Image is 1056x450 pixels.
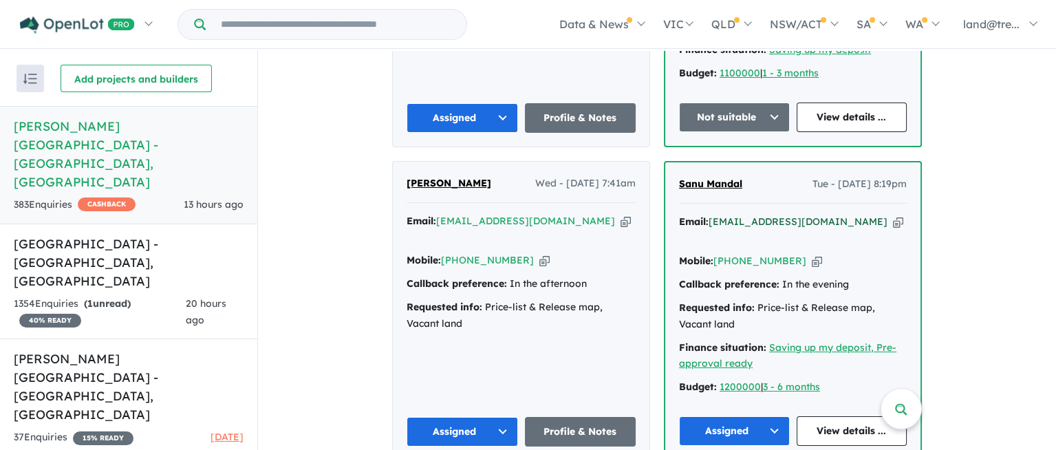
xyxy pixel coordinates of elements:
img: Openlot PRO Logo White [20,17,135,34]
h5: [PERSON_NAME][GEOGRAPHIC_DATA] - [GEOGRAPHIC_DATA] , [GEOGRAPHIC_DATA] [14,117,244,191]
a: Profile & Notes [525,103,636,133]
h5: [GEOGRAPHIC_DATA] - [GEOGRAPHIC_DATA] , [GEOGRAPHIC_DATA] [14,235,244,290]
div: | [679,65,907,82]
button: Copy [893,215,903,229]
a: Saving up my deposit, Pre-approval ready [679,341,896,370]
span: 20 hours ago [186,297,226,326]
a: View details ... [797,416,907,446]
div: In the afternoon [407,276,636,292]
a: 1200000 [720,381,761,393]
strong: Mobile: [407,254,441,266]
a: Sanu Mandal [679,176,742,193]
span: land@tre... [963,17,1020,31]
span: [DATE] [211,431,244,443]
button: Not suitable [679,103,790,132]
strong: Callback preference: [679,278,779,290]
span: 40 % READY [19,314,81,328]
span: 15 % READY [73,431,133,445]
a: [PHONE_NUMBER] [441,254,534,266]
a: 1100000 [720,67,760,79]
strong: ( unread) [84,297,131,310]
a: 3 - 6 months [763,381,820,393]
div: 1354 Enquir ies [14,296,186,329]
span: Tue - [DATE] 8:19pm [812,176,907,193]
img: sort.svg [23,74,37,84]
a: [EMAIL_ADDRESS][DOMAIN_NAME] [436,215,615,227]
div: | [679,379,907,396]
a: [PHONE_NUMBER] [713,255,806,267]
button: Assigned [679,416,790,446]
strong: Email: [679,215,709,228]
button: Copy [621,214,631,228]
button: Copy [812,254,822,268]
strong: Callback preference: [407,277,507,290]
strong: Budget: [679,67,717,79]
input: Try estate name, suburb, builder or developer [208,10,464,39]
div: Price-list & Release map, Vacant land [407,299,636,332]
a: [PERSON_NAME] [407,175,491,192]
span: [PERSON_NAME] [407,177,491,189]
button: Copy [539,253,550,268]
strong: Requested info: [679,301,755,314]
a: View details ... [797,103,907,132]
div: In the evening [679,277,907,293]
strong: Finance situation: [679,341,766,354]
h5: [PERSON_NAME] [GEOGRAPHIC_DATA] - [GEOGRAPHIC_DATA] , [GEOGRAPHIC_DATA] [14,350,244,424]
span: 1 [87,297,93,310]
strong: Mobile: [679,255,713,267]
span: CASHBACK [78,197,136,211]
strong: Email: [407,215,436,227]
span: Sanu Mandal [679,178,742,190]
div: 383 Enquir ies [14,197,136,213]
button: Assigned [407,417,518,447]
button: Add projects and builders [61,65,212,92]
span: 13 hours ago [184,198,244,211]
strong: Requested info: [407,301,482,313]
a: Profile & Notes [525,417,636,447]
strong: Budget: [679,381,717,393]
a: 1 - 3 months [762,67,819,79]
div: Price-list & Release map, Vacant land [679,300,907,333]
span: Wed - [DATE] 7:41am [535,175,636,192]
a: [EMAIL_ADDRESS][DOMAIN_NAME] [709,215,887,228]
button: Assigned [407,103,518,133]
div: 37 Enquir ies [14,429,133,446]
